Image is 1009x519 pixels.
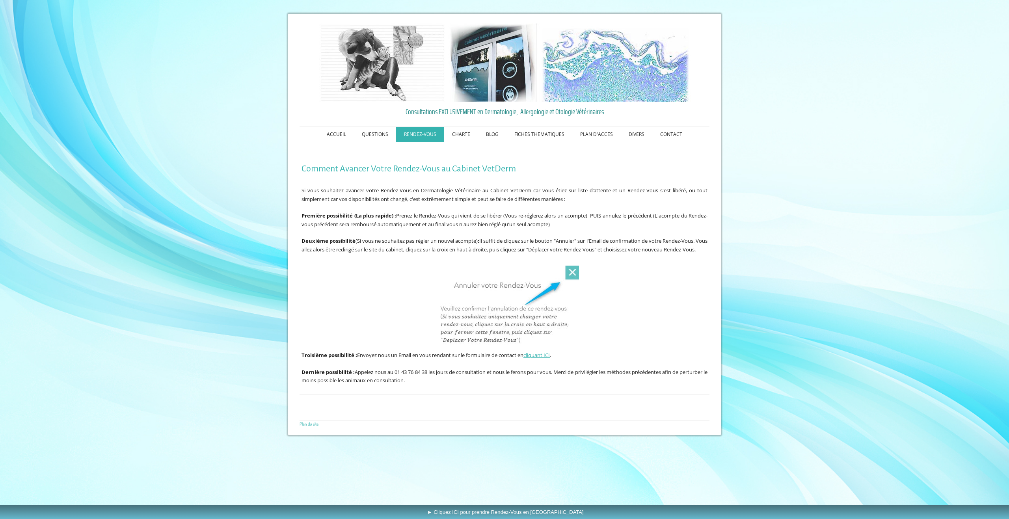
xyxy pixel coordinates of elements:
strong: Dernière possibilité : [302,368,355,376]
span: Appelez nous au 01 43 76 84 38 les jours de consultation et nous le ferons pour vous. Merci de pr... [302,368,707,384]
a: Plan du site [300,421,318,427]
span: Si vous souhaitez avancer votre Rendez-Vous en Dermatologie Vétérinaire au Cabinet VetDerm car vo... [302,187,707,203]
a: DIVERS [621,127,652,142]
span: Première possibilité (La plus rapide) : [302,212,396,219]
span: (Si vous ne souhaitez pas régler un nouvel acompte) Il suffit de cliquez sur le bouton "Annuler" ... [302,237,707,253]
h1: Comment Avancer Votre Rendez-Vous au Cabinet VetDerm [302,164,707,174]
a: ACCUEIL [319,127,354,142]
a: QUESTIONS [354,127,396,142]
a: CONTACT [652,127,690,142]
a: cliquant ICI [523,352,550,359]
a: PLAN D'ACCES [572,127,621,142]
strong: Troisième possibilité : [302,352,357,359]
a: Consultations EXCLUSIVEMENT en Dermatologie, Allergologie et Otologie Vétérinaires [302,106,707,117]
a: FICHES THEMATIQUES [506,127,572,142]
span: Prenez le Rendez-Vous qui vient de se libérer (Vous re-réglerez alors un acompte) PUIS annulez le... [302,212,707,228]
a: CHARTE [444,127,478,142]
a: BLOG [478,127,506,142]
strong: : [478,237,479,244]
a: RENDEZ-VOUS [396,127,444,142]
strong: Deuxième possibilité [302,237,356,244]
span: Envoyez nous un Email en vous rendant sur le formulaire de contact en . [302,352,551,359]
